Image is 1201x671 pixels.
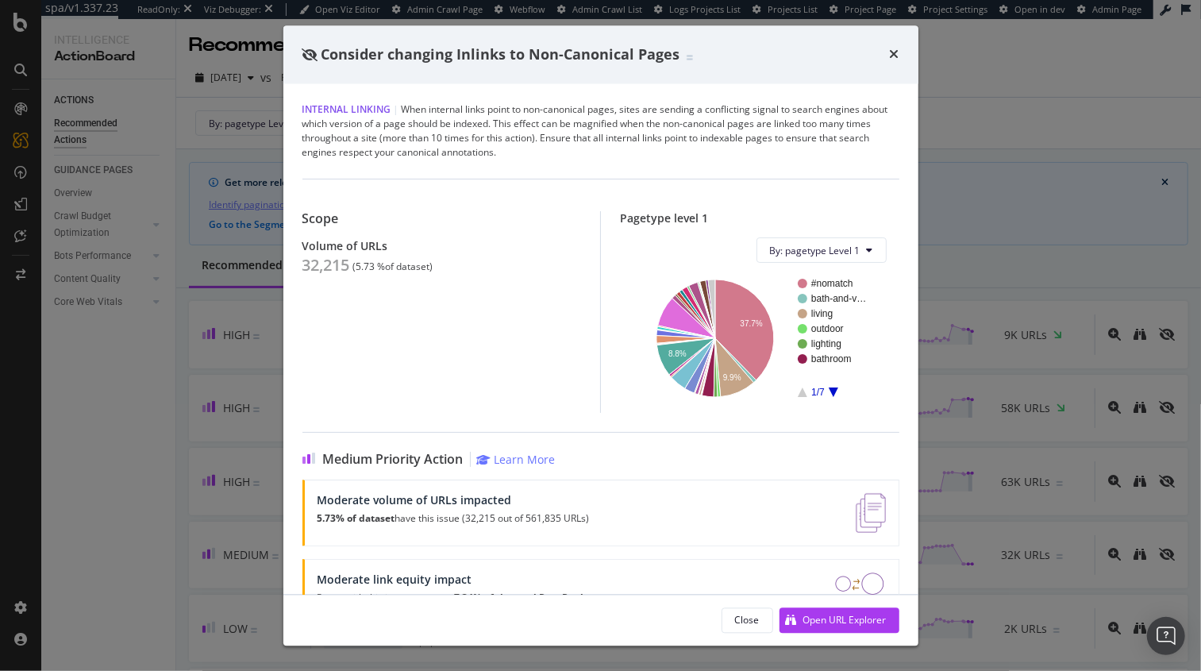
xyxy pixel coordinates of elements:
[668,350,687,359] text: 8.8%
[890,44,899,65] div: times
[811,354,852,365] text: bathroom
[735,613,760,627] div: Close
[302,48,318,61] div: eye-slash
[687,55,693,60] img: Equal
[455,592,587,605] strong: 7.34% of the total PageRank
[722,607,773,633] button: Close
[856,494,885,534] img: e5DMFwAAAABJRU5ErkJggg==
[477,453,556,468] a: Learn More
[803,613,887,627] div: Open URL Explorer
[811,309,833,320] text: living
[1147,617,1185,655] div: Open Intercom Messenger
[323,453,464,468] span: Medium Priority Action
[835,573,885,613] img: DDxVyA23.png
[302,212,582,227] div: Scope
[318,494,590,507] div: Moderate volume of URLs impacted
[811,324,844,335] text: outdoor
[353,262,433,273] div: ( 5.73 % of dataset )
[811,339,841,350] text: lighting
[302,240,582,253] div: Volume of URLs
[321,44,680,64] span: Consider changing Inlinks to Non-Canonical Pages
[318,512,395,526] strong: 5.73% of dataset
[770,244,860,257] span: By: pagetype Level 1
[318,573,587,587] div: Moderate link equity impact
[318,514,590,525] p: have this issue (32,215 out of 561,835 URLs)
[318,593,587,604] p: Pages with this issue represent
[779,607,899,633] button: Open URL Explorer
[394,103,399,117] span: |
[302,256,350,276] div: 32,215
[811,294,866,305] text: bath-and-v…
[756,238,887,264] button: By: pagetype Level 1
[723,374,741,383] text: 9.9%
[633,276,883,401] svg: A chart.
[495,453,556,468] div: Learn More
[811,279,853,290] text: #nomatch
[283,25,918,646] div: modal
[620,212,899,226] div: Pagetype level 1
[811,388,825,399] text: 1/7
[302,103,899,160] div: When internal links point to non-canonical pages, sites are sending a conflicting signal to searc...
[302,103,391,117] span: Internal Linking
[740,320,762,329] text: 37.7%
